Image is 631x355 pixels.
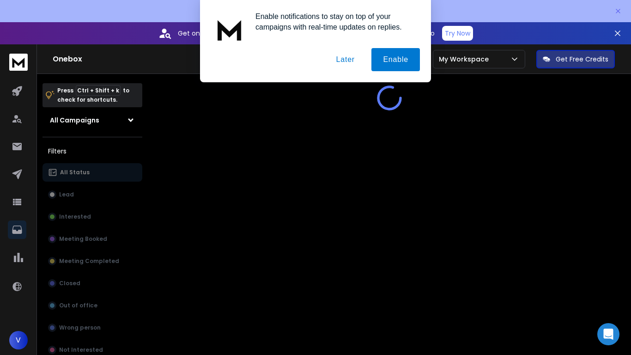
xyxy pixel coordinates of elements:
p: Press to check for shortcuts. [57,86,129,104]
button: Later [324,48,366,71]
span: Ctrl + Shift + k [76,85,121,96]
button: V [9,331,28,349]
h3: Filters [42,145,142,158]
div: Open Intercom Messenger [597,323,619,345]
button: All Campaigns [42,111,142,129]
div: Enable notifications to stay on top of your campaigns with real-time updates on replies. [248,11,420,32]
img: notification icon [211,11,248,48]
h1: All Campaigns [50,116,99,125]
button: Enable [371,48,420,71]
